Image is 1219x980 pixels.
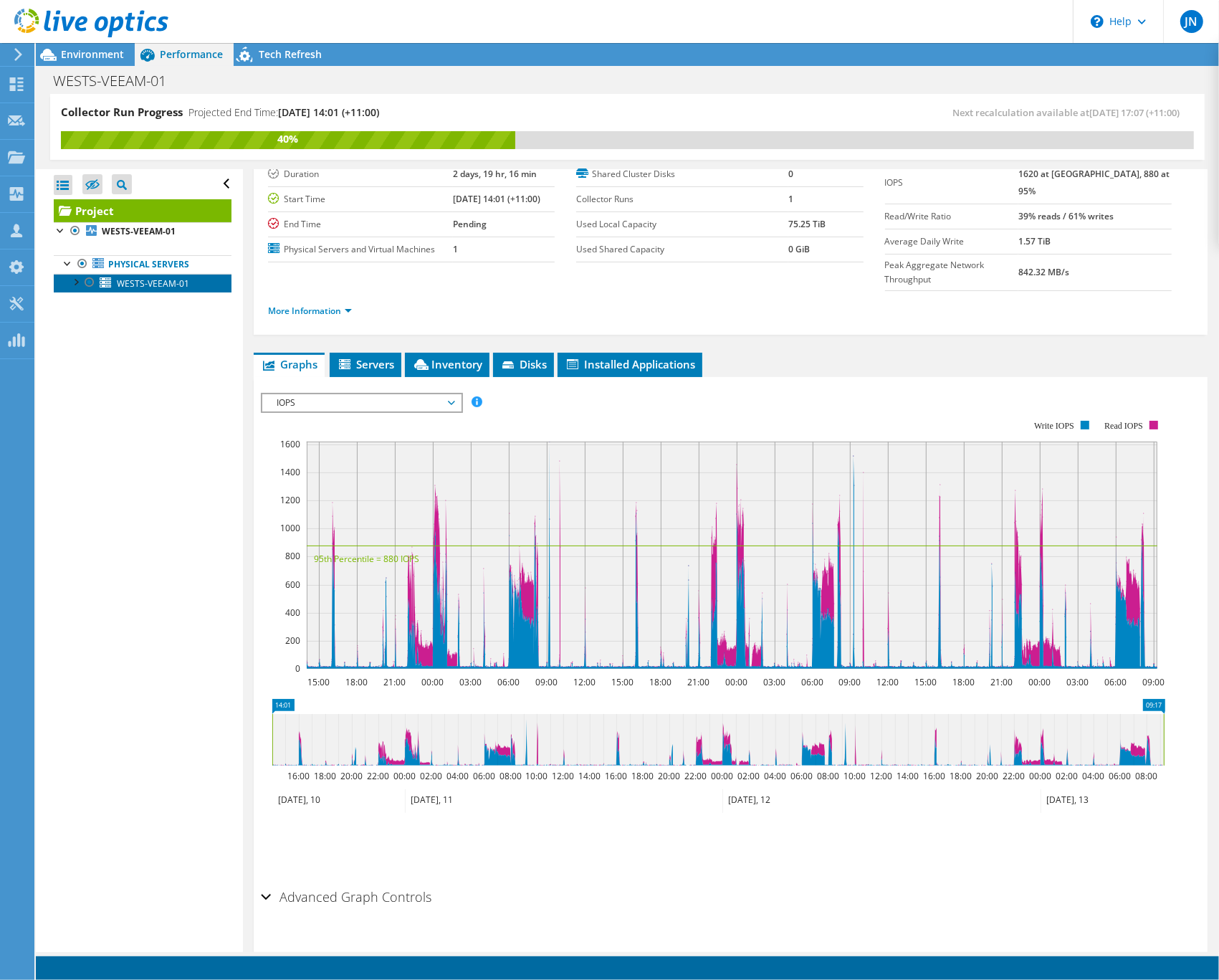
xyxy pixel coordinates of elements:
text: 04:00 [1082,770,1104,782]
a: Project [54,199,231,222]
text: 09:00 [1142,676,1165,688]
label: Collector Runs [576,192,788,206]
text: 08:00 [499,770,522,782]
text: 21:00 [687,676,709,688]
label: Used Shared Capacity [576,242,788,257]
b: Pending [453,218,487,230]
span: Graphs [261,357,317,371]
text: 1600 [280,438,300,450]
a: Physical Servers [54,255,231,274]
text: 1000 [280,522,300,534]
text: 00:00 [711,770,733,782]
b: 0 GiB [788,243,810,255]
text: 08:00 [1135,770,1157,782]
text: 14:00 [578,770,601,782]
text: 10:00 [525,770,548,782]
text: 06:00 [497,676,520,688]
text: 15:00 [914,676,937,688]
b: 1 [453,243,458,255]
svg: \n [1091,15,1104,28]
text: 00:00 [421,676,444,688]
b: WESTS-VEEAM-01 [102,225,176,237]
h4: Projected End Time: [188,105,379,120]
label: Start Time [268,192,453,206]
text: 20:00 [340,770,363,782]
label: Read/Write Ratio [885,209,1018,224]
text: 02:00 [737,770,760,782]
text: 12:00 [876,676,899,688]
text: 16:00 [923,770,945,782]
text: 06:00 [1109,770,1131,782]
text: 18:00 [952,676,975,688]
text: 22:00 [367,770,389,782]
text: 1400 [280,466,300,478]
text: 22:00 [684,770,707,782]
h2: Advanced Graph Controls [261,883,431,911]
text: 18:00 [631,770,654,782]
text: 1200 [280,494,300,506]
text: 400 [285,606,300,619]
text: 22:00 [1003,770,1025,782]
text: 15:00 [307,676,330,688]
b: 75.25 TiB [788,218,826,230]
text: 02:00 [1056,770,1078,782]
b: 1.57 TiB [1018,235,1051,247]
span: Disks [500,357,547,371]
div: 40% [61,131,515,147]
label: End Time [268,217,453,232]
span: [DATE] 14:01 (+11:00) [278,105,379,119]
span: Tech Refresh [259,47,322,61]
text: 06:00 [473,770,495,782]
text: 02:00 [420,770,442,782]
a: WESTS-VEEAM-01 [54,274,231,292]
text: 200 [285,634,300,647]
b: [DATE] 14:01 (+11:00) [453,193,540,205]
label: Shared Cluster Disks [576,167,788,181]
b: 1620 at [GEOGRAPHIC_DATA], 880 at 95% [1018,168,1170,197]
text: 15:00 [611,676,634,688]
text: 0 [295,662,300,675]
span: Environment [61,47,124,61]
span: Installed Applications [565,357,695,371]
span: IOPS [269,394,454,411]
b: 2 days, 19 hr, 16 min [453,168,537,180]
text: 08:00 [817,770,839,782]
label: Physical Servers and Virtual Machines [268,242,453,257]
label: Duration [268,167,453,181]
text: 95th Percentile = 880 IOPS [314,553,419,565]
span: WESTS-VEEAM-01 [117,277,189,290]
text: 10:00 [843,770,866,782]
text: 00:00 [1029,770,1051,782]
text: 18:00 [649,676,671,688]
span: Next recalculation available at [952,106,1187,119]
text: 06:00 [801,676,823,688]
text: 09:00 [838,676,861,688]
text: 12:00 [870,770,892,782]
span: Inventory [412,357,482,371]
text: 03:00 [763,676,785,688]
b: 39% reads / 61% writes [1018,210,1114,222]
span: Performance [160,47,223,61]
text: 14:00 [897,770,919,782]
text: 20:00 [976,770,998,782]
text: 09:00 [535,676,558,688]
text: 03:00 [1066,676,1089,688]
text: 04:00 [764,770,786,782]
label: Average Daily Write [885,234,1018,249]
text: 21:00 [383,676,406,688]
span: [DATE] 17:07 (+11:00) [1089,106,1180,119]
a: More Information [268,305,352,317]
text: 12:00 [573,676,596,688]
text: 06:00 [790,770,813,782]
b: 0 [788,168,793,180]
text: 20:00 [658,770,680,782]
text: 00:00 [1028,676,1051,688]
span: JN [1180,10,1203,33]
text: 21:00 [990,676,1013,688]
text: 800 [285,550,300,562]
span: Servers [337,357,394,371]
text: Read IOPS [1104,421,1143,431]
text: 06:00 [1104,676,1127,688]
text: 12:00 [552,770,574,782]
h1: WESTS-VEEAM-01 [47,73,188,89]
